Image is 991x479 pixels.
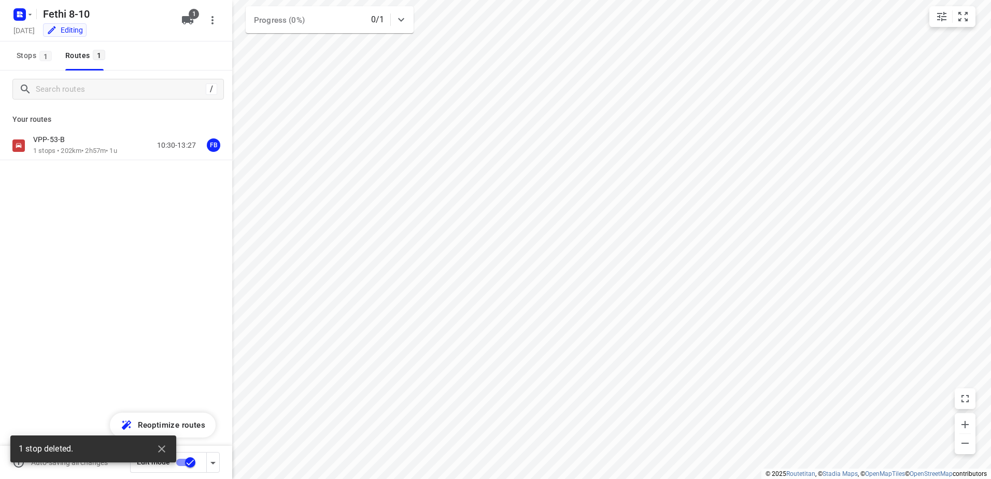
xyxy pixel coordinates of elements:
[371,13,384,26] p: 0/1
[33,146,117,156] p: 1 stops • 202km • 2h57m • 1u
[36,81,206,97] input: Search routes
[931,6,952,27] button: Map settings
[177,10,198,31] button: 1
[33,135,71,144] p: VPP-53-B
[39,51,52,61] span: 1
[138,418,205,432] span: Reoptimize routes
[202,10,223,31] button: More
[189,9,199,19] span: 1
[823,470,858,477] a: Stadia Maps
[254,16,305,25] span: Progress (0%)
[910,470,953,477] a: OpenStreetMap
[93,50,105,60] span: 1
[19,443,73,455] span: 1 stop deleted.
[9,24,39,36] h5: Project date
[207,138,220,152] div: FB
[246,6,414,33] div: Progress (0%)0/1
[12,114,220,125] p: Your routes
[39,6,173,22] h5: Rename
[47,25,83,35] div: You are currently in edit mode.
[786,470,815,477] a: Routetitan
[17,49,55,62] span: Stops
[929,6,975,27] div: small contained button group
[203,135,224,156] button: FB
[207,456,219,469] div: Driver app settings
[110,413,216,438] button: Reoptimize routes
[206,83,217,95] div: /
[65,49,108,62] div: Routes
[865,470,905,477] a: OpenMapTiles
[766,470,987,477] li: © 2025 , © , © © contributors
[157,140,196,151] p: 10:30-13:27
[953,6,973,27] button: Fit zoom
